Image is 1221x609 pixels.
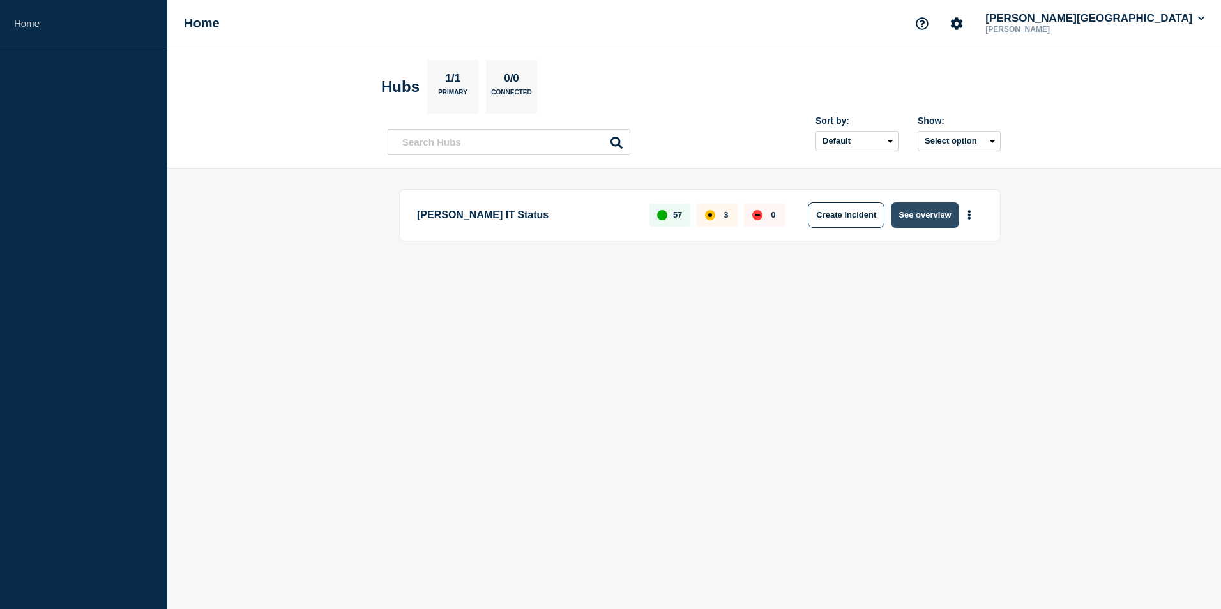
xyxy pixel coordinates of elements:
[918,131,1001,151] button: Select option
[983,25,1116,34] p: [PERSON_NAME]
[891,202,959,228] button: See overview
[441,72,466,89] p: 1/1
[961,203,978,227] button: More actions
[417,202,635,228] p: [PERSON_NAME] IT Status
[909,10,936,37] button: Support
[771,210,775,220] p: 0
[184,16,220,31] h1: Home
[983,12,1207,25] button: [PERSON_NAME][GEOGRAPHIC_DATA]
[808,202,884,228] button: Create incident
[943,10,970,37] button: Account settings
[673,210,682,220] p: 57
[491,89,531,102] p: Connected
[388,129,630,155] input: Search Hubs
[752,210,762,220] div: down
[499,72,524,89] p: 0/0
[815,131,899,151] select: Sort by
[381,78,420,96] h2: Hubs
[657,210,667,220] div: up
[815,116,899,126] div: Sort by:
[705,210,715,220] div: affected
[918,116,1001,126] div: Show:
[438,89,467,102] p: Primary
[724,210,728,220] p: 3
